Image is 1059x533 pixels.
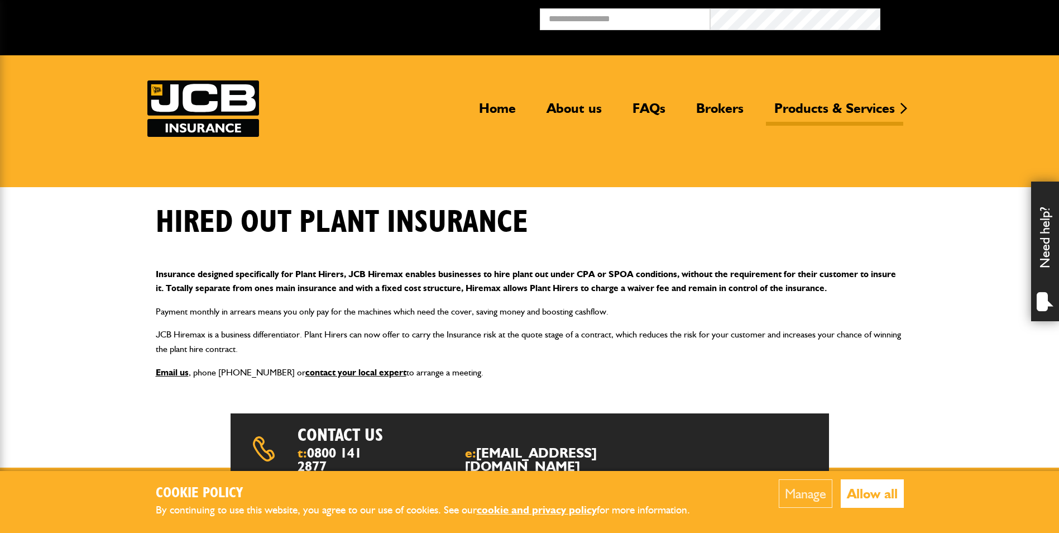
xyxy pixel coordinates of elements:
[156,485,708,502] h2: Cookie Policy
[841,479,904,508] button: Allow all
[156,367,189,378] a: Email us
[305,367,406,378] a: contact your local expert
[147,80,259,137] a: JCB Insurance Services
[465,446,653,473] span: e:
[471,100,524,126] a: Home
[156,204,528,241] h1: Hired out plant insurance
[1031,182,1059,321] div: Need help?
[147,80,259,137] img: JCB Insurance Services logo
[779,479,832,508] button: Manage
[538,100,610,126] a: About us
[465,445,597,474] a: [EMAIL_ADDRESS][DOMAIN_NAME]
[298,446,371,473] span: t:
[156,365,904,380] p: , phone [PHONE_NUMBER] or to arrange a meeting.
[156,327,904,356] p: JCB Hiremax is a business differentiator. Plant Hirers can now offer to carry the Insurance risk ...
[156,267,904,296] p: Insurance designed specifically for Plant Hirers, JCB Hiremax enables businesses to hire plant ou...
[298,425,559,446] h2: Contact us
[766,100,903,126] a: Products & Services
[880,8,1051,26] button: Broker Login
[624,100,674,126] a: FAQs
[156,304,904,319] p: Payment monthly in arrears means you only pay for the machines which need the cover, saving money...
[477,503,597,516] a: cookie and privacy policy
[688,100,752,126] a: Brokers
[298,445,362,474] a: 0800 141 2877
[156,502,708,519] p: By continuing to use this website, you agree to our use of cookies. See our for more information.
